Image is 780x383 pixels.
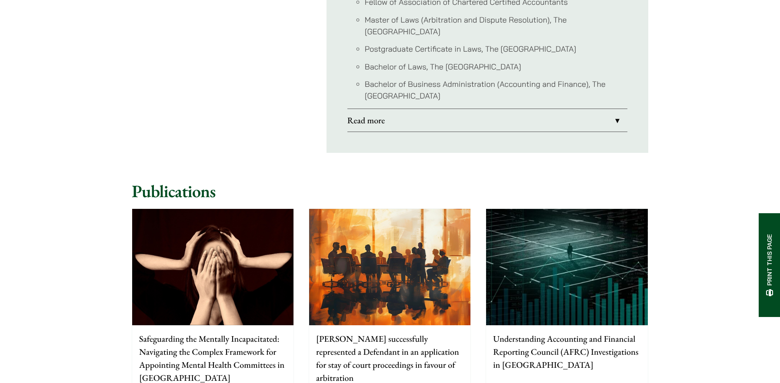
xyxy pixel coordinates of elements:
li: Postgraduate Certificate in Laws, The [GEOGRAPHIC_DATA] [365,43,627,55]
li: Bachelor of Business Administration (Accounting and Finance), The [GEOGRAPHIC_DATA] [365,78,627,102]
li: Master of Laws (Arbitration and Dispute Resolution), The [GEOGRAPHIC_DATA] [365,14,627,37]
a: Read more [347,109,627,132]
p: Understanding Accounting and Financial Reporting Council (AFRC) Investigations in [GEOGRAPHIC_DATA] [493,332,640,371]
li: Bachelor of Laws, The [GEOGRAPHIC_DATA] [365,61,627,73]
h2: Publications [132,181,648,201]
